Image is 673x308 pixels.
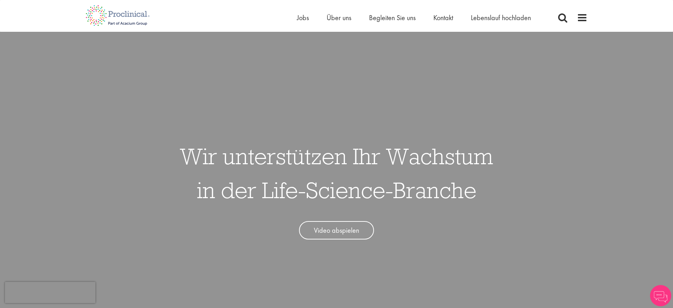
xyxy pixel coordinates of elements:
[314,226,359,235] font: Video abspielen
[197,176,476,204] font: in der Life-Science-Branche
[369,13,416,22] a: Begleiten Sie uns
[650,285,671,306] img: Chatbot
[433,13,453,22] a: Kontakt
[471,13,531,22] a: Lebenslauf hochladen
[297,13,309,22] a: Jobs
[327,13,351,22] a: Über uns
[180,142,493,170] font: Wir unterstützen Ihr Wachstum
